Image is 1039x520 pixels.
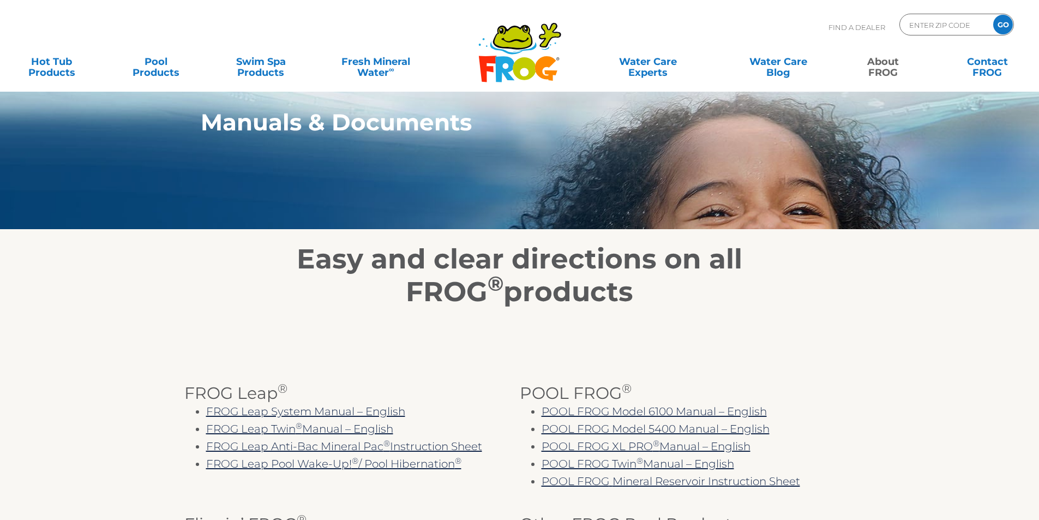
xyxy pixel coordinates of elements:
[908,17,982,33] input: Zip Code Form
[206,457,461,470] a: FROG Leap Pool Wake-Up!®/ Pool Hibernation®
[455,456,461,466] sup: ®
[206,440,482,453] a: FROG Leap Anti-Bac Mineral Pac®Instruction Sheet
[828,14,885,41] p: Find A Dealer
[296,421,302,431] sup: ®
[488,271,503,296] sup: ®
[278,381,287,396] sup: ®
[11,51,92,73] a: Hot TubProducts
[352,456,358,466] sup: ®
[542,440,750,453] a: POOL FROG XL PRO®Manual – English
[325,51,427,73] a: Fresh MineralWater∞
[206,405,405,418] a: FROG Leap System Manual – English
[542,475,800,488] a: POOL FROGMineral Reservoir Instruction Sheet
[542,405,767,418] a: POOL FROG Model 6100 Manual – English
[636,456,643,466] sup: ®
[184,384,520,403] h3: FROG Leap
[622,381,632,396] sup: ®
[542,457,734,470] a: POOL FROG Twin®Manual – English
[737,51,819,73] a: Water CareBlog
[220,51,302,73] a: Swim SpaProducts
[389,65,394,74] sup: ∞
[520,384,855,403] h3: POOL FROG
[653,438,659,449] sup: ®
[947,51,1028,73] a: ContactFROG
[582,51,714,73] a: Water CareExperts
[206,422,393,435] a: FROG Leap Twin®Manual – English
[184,243,855,308] h2: Easy and clear directions on all FROG products
[116,51,197,73] a: PoolProducts
[993,15,1013,34] input: GO
[201,109,788,135] h1: Manuals & Documents
[542,422,770,435] a: POOL FROG Model 5400 Manual – English
[842,51,923,73] a: AboutFROG
[383,438,390,449] sup: ®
